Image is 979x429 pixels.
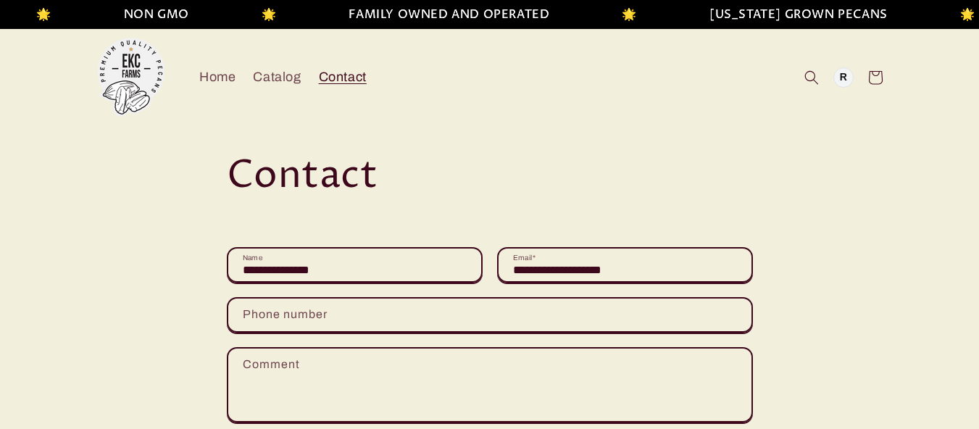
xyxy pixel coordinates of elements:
summary: Search [796,62,828,93]
li: 🌟 [959,4,975,25]
li: FAMILY OWNED AND OPERATED [348,4,549,25]
h1: Contact [227,151,753,201]
li: [US_STATE] GROWN PECANS [709,4,887,25]
span: Contact [319,69,367,86]
li: 🌟 [261,4,276,25]
span: Home [199,69,236,86]
a: Catalog [244,60,309,94]
img: EKC Pecans [91,38,171,117]
li: 🌟 [621,4,636,25]
a: EKC Pecans [86,32,176,122]
li: NON GMO [123,4,188,25]
li: 🌟 [36,4,51,25]
a: Home [191,60,244,94]
span: Catalog [253,69,301,86]
a: Contact [310,60,375,94]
